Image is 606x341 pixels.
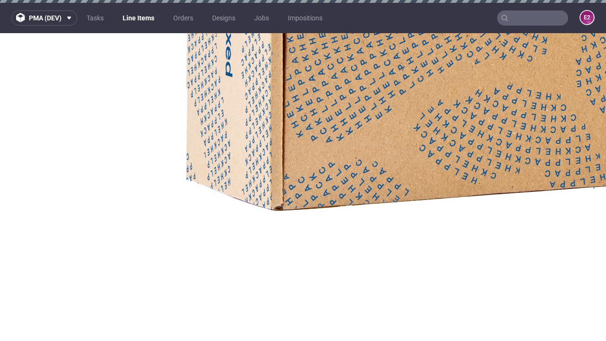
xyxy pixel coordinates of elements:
[29,15,62,21] span: pma (dev)
[282,10,328,26] a: Impositions
[11,10,77,26] button: pma (dev)
[81,10,109,26] a: Tasks
[117,10,160,26] a: Line Items
[249,10,275,26] a: Jobs
[580,11,594,24] figcaption: e2
[206,10,241,26] a: Designs
[168,10,199,26] a: Orders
